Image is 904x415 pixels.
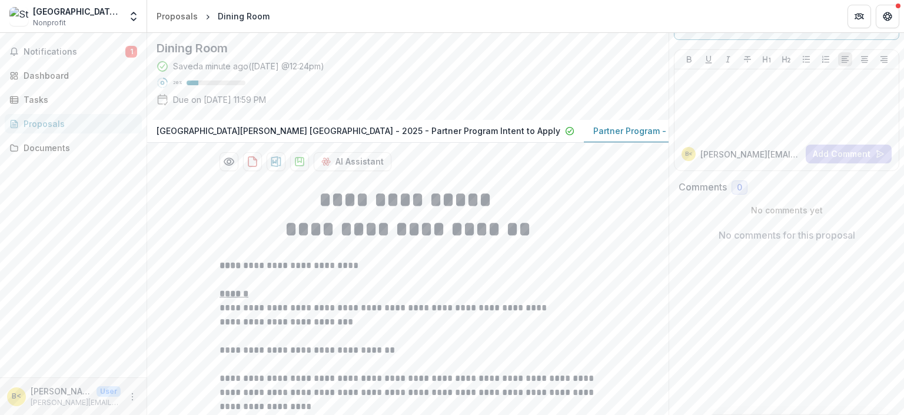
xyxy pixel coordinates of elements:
[5,66,142,85] a: Dashboard
[267,152,285,171] button: download-proposal
[806,145,892,163] button: Add Comment
[702,52,716,66] button: Underline
[31,385,92,397] p: [PERSON_NAME][EMAIL_ADDRESS][DOMAIN_NAME] <[PERSON_NAME][DOMAIN_NAME][EMAIL_ADDRESS][DOMAIN_NAME]>
[685,151,693,157] div: brenda.svdpp@gmail.com <brenda.svdpp@gmail.com>
[24,142,132,154] div: Documents
[819,52,833,66] button: Ordered List
[314,152,391,171] button: AI Assistant
[152,8,274,25] nav: breadcrumb
[24,69,132,82] div: Dashboard
[218,10,270,22] div: Dining Room
[877,52,891,66] button: Align Right
[33,18,66,28] span: Nonprofit
[173,79,182,87] p: 20 %
[97,386,121,397] p: User
[173,60,324,72] div: Saved a minute ago ( [DATE] @ 12:24pm )
[33,5,121,18] div: [GEOGRAPHIC_DATA][PERSON_NAME] [GEOGRAPHIC_DATA]
[125,5,142,28] button: Open entity switcher
[24,118,132,130] div: Proposals
[5,42,142,61] button: Notifications1
[152,8,202,25] a: Proposals
[593,125,765,137] p: Partner Program - Admissions Application
[876,5,899,28] button: Get Help
[243,152,262,171] button: download-proposal
[157,125,560,137] p: [GEOGRAPHIC_DATA][PERSON_NAME] [GEOGRAPHIC_DATA] - 2025 - Partner Program Intent to Apply
[858,52,872,66] button: Align Center
[31,397,121,408] p: [PERSON_NAME][EMAIL_ADDRESS][DOMAIN_NAME]
[220,152,238,171] button: Preview 66117e11-eb57-405f-850b-c8bcbe293246-1.pdf
[290,152,309,171] button: download-proposal
[847,5,871,28] button: Partners
[12,393,21,400] div: brenda.svdpp@gmail.com <brenda.svdpp@gmail.com>
[5,114,142,133] a: Proposals
[799,52,813,66] button: Bullet List
[157,41,640,55] h2: Dining Room
[737,183,742,193] span: 0
[24,93,132,106] div: Tasks
[125,46,137,58] span: 1
[838,52,852,66] button: Align Left
[740,52,755,66] button: Strike
[679,182,727,193] h2: Comments
[5,90,142,109] a: Tasks
[779,52,793,66] button: Heading 2
[760,52,774,66] button: Heading 1
[157,10,198,22] div: Proposals
[9,7,28,26] img: St. Vincent de Paul Place Norwich
[721,52,735,66] button: Italicize
[682,52,696,66] button: Bold
[700,148,801,160] p: [PERSON_NAME][EMAIL_ADDRESS][DOMAIN_NAME] <
[5,138,142,158] a: Documents
[679,204,895,216] p: No comments yet
[24,47,125,57] span: Notifications
[125,390,139,404] button: More
[173,93,266,106] p: Due on [DATE] 11:59 PM
[719,228,855,242] p: No comments for this proposal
